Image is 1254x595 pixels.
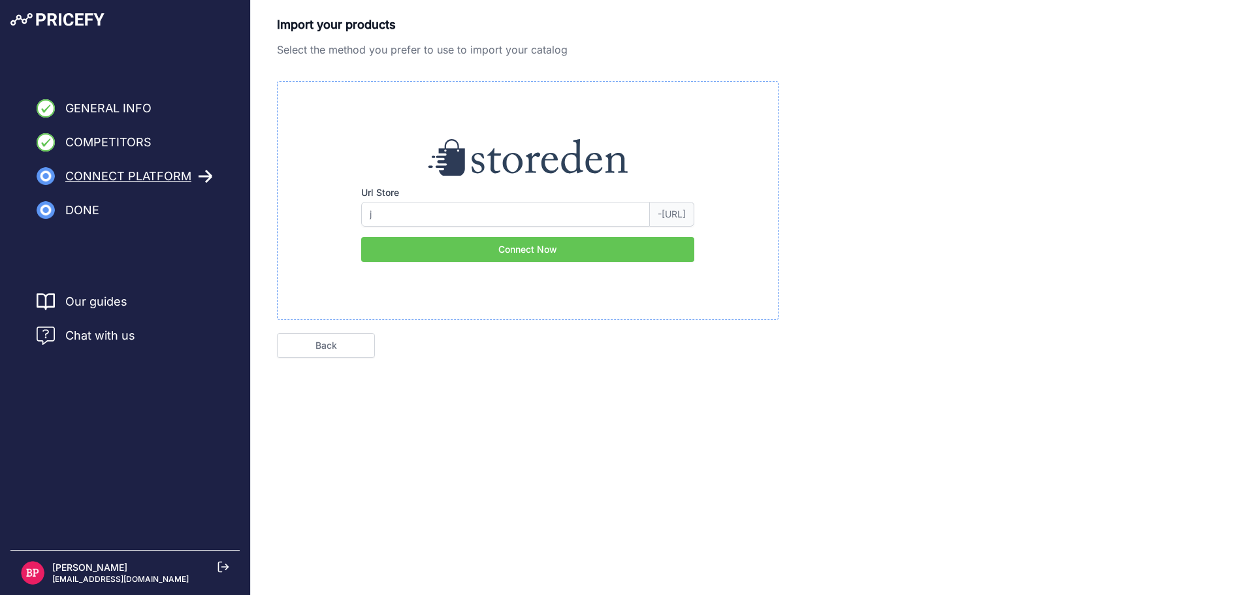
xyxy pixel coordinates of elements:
a: Chat with us [37,327,135,345]
label: Url Store [361,186,694,199]
p: [PERSON_NAME] [52,561,189,574]
span: Chat with us [65,327,135,345]
a: Back [277,333,375,358]
span: General Info [65,99,152,118]
span: Done [65,201,99,219]
img: Pricefy Logo [10,13,104,26]
p: Import your products [277,16,779,34]
input: Store ID [361,202,650,227]
span: Connect Platform [65,167,191,185]
p: Select the method you prefer to use to import your catalog [277,42,779,57]
p: [EMAIL_ADDRESS][DOMAIN_NAME] [52,574,189,585]
a: Our guides [65,293,127,311]
span: -[URL] [650,202,694,227]
span: Competitors [65,133,152,152]
button: Connect Now [361,237,694,262]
